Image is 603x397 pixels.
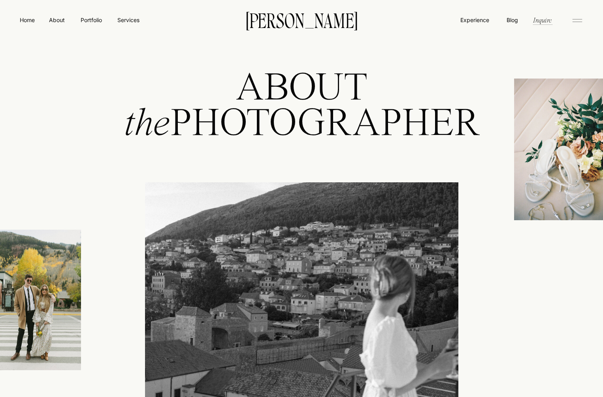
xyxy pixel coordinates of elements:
i: the [124,105,170,144]
a: Portfolio [77,16,105,24]
a: About [48,16,66,24]
a: Inquire [532,15,552,24]
a: Experience [460,16,490,24]
h1: ABOUT PHOTOGRAPHER [99,71,505,154]
a: Blog [505,16,520,24]
a: [PERSON_NAME] [234,11,369,28]
a: Services [117,16,140,24]
a: Home [18,16,36,24]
